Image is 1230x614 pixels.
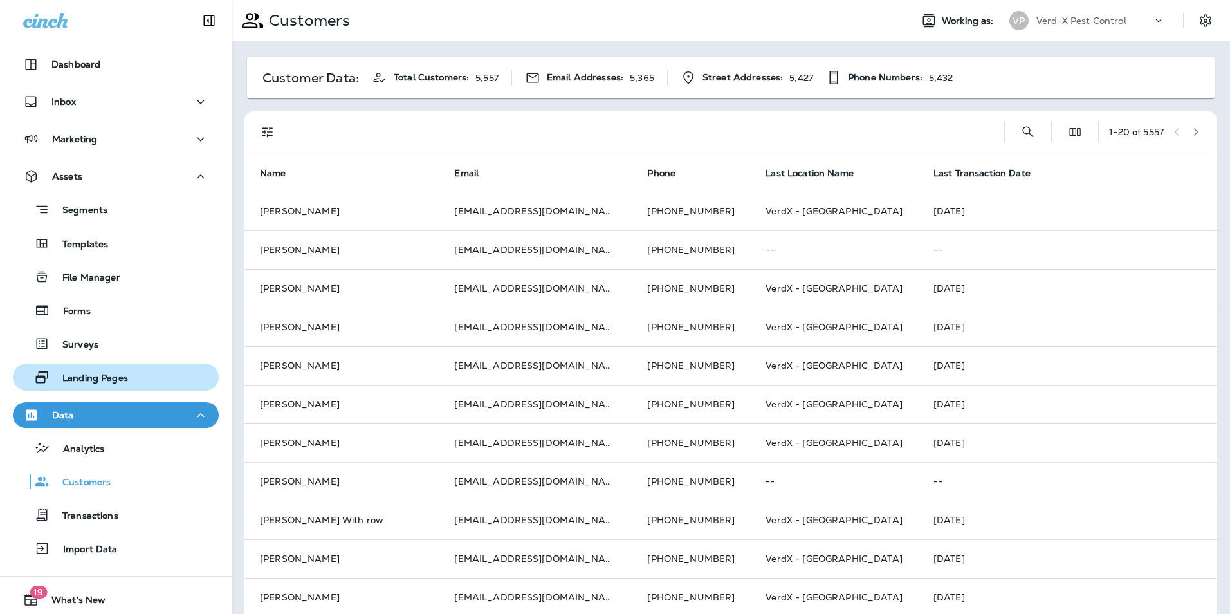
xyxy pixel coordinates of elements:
[766,283,903,294] span: VerdX - [GEOGRAPHIC_DATA]
[632,269,750,308] td: [PHONE_NUMBER]
[933,245,1202,255] p: --
[244,385,439,423] td: [PERSON_NAME]
[766,553,903,564] span: VerdX - [GEOGRAPHIC_DATA]
[918,192,1217,230] td: [DATE]
[244,423,439,462] td: [PERSON_NAME]
[260,168,286,179] span: Name
[439,501,632,539] td: [EMAIL_ADDRESS][DOMAIN_NAME]
[394,72,469,83] span: Total Customers:
[50,477,111,489] p: Customers
[766,591,903,603] span: VerdX - [GEOGRAPHIC_DATA]
[244,192,439,230] td: [PERSON_NAME]
[766,321,903,333] span: VerdX - [GEOGRAPHIC_DATA]
[13,364,219,391] button: Landing Pages
[51,97,76,107] p: Inbox
[260,167,303,179] span: Name
[13,535,219,562] button: Import Data
[766,167,870,179] span: Last Location Name
[766,360,903,371] span: VerdX - [GEOGRAPHIC_DATA]
[244,501,439,539] td: [PERSON_NAME] With row
[244,462,439,501] td: [PERSON_NAME]
[13,89,219,115] button: Inbox
[647,168,675,179] span: Phone
[191,8,227,33] button: Collapse Sidebar
[50,443,104,456] p: Analytics
[632,501,750,539] td: [PHONE_NUMBER]
[13,330,219,357] button: Surveys
[766,398,903,410] span: VerdX - [GEOGRAPHIC_DATA]
[439,269,632,308] td: [EMAIL_ADDRESS][DOMAIN_NAME]
[51,59,100,70] p: Dashboard
[848,72,922,83] span: Phone Numbers:
[244,346,439,385] td: [PERSON_NAME]
[13,126,219,152] button: Marketing
[255,119,280,145] button: Filters
[50,239,108,251] p: Templates
[766,437,903,449] span: VerdX - [GEOGRAPHIC_DATA]
[632,308,750,346] td: [PHONE_NUMBER]
[918,539,1217,578] td: [DATE]
[52,410,74,420] p: Data
[50,544,118,556] p: Import Data
[632,539,750,578] td: [PHONE_NUMBER]
[13,230,219,257] button: Templates
[13,468,219,495] button: Customers
[766,514,903,526] span: VerdX - [GEOGRAPHIC_DATA]
[632,423,750,462] td: [PHONE_NUMBER]
[13,434,219,461] button: Analytics
[1015,119,1041,145] button: Search Customers
[933,167,1047,179] span: Last Transaction Date
[918,308,1217,346] td: [DATE]
[50,205,107,218] p: Segments
[439,230,632,269] td: [EMAIL_ADDRESS][DOMAIN_NAME]
[454,167,495,179] span: Email
[1036,15,1126,26] p: Verd-X Pest Control
[439,423,632,462] td: [EMAIL_ADDRESS][DOMAIN_NAME]
[632,385,750,423] td: [PHONE_NUMBER]
[929,73,953,83] p: 5,432
[632,462,750,501] td: [PHONE_NUMBER]
[244,230,439,269] td: [PERSON_NAME]
[630,73,654,83] p: 5,365
[13,587,219,613] button: 19What's New
[439,192,632,230] td: [EMAIL_ADDRESS][DOMAIN_NAME]
[439,462,632,501] td: [EMAIL_ADDRESS][DOMAIN_NAME]
[766,476,903,487] p: --
[262,73,359,83] p: Customer Data:
[13,51,219,77] button: Dashboard
[439,308,632,346] td: [EMAIL_ADDRESS][DOMAIN_NAME]
[632,230,750,269] td: [PHONE_NUMBER]
[933,168,1031,179] span: Last Transaction Date
[766,245,903,255] p: --
[439,346,632,385] td: [EMAIL_ADDRESS][DOMAIN_NAME]
[13,402,219,428] button: Data
[439,385,632,423] td: [EMAIL_ADDRESS][DOMAIN_NAME]
[244,539,439,578] td: [PERSON_NAME]
[454,168,479,179] span: Email
[50,339,98,351] p: Surveys
[52,171,82,181] p: Assets
[918,269,1217,308] td: [DATE]
[647,167,692,179] span: Phone
[1009,11,1029,30] div: VP
[264,11,350,30] p: Customers
[50,272,120,284] p: File Manager
[766,168,854,179] span: Last Location Name
[1109,127,1164,137] div: 1 - 20 of 5557
[244,308,439,346] td: [PERSON_NAME]
[13,196,219,223] button: Segments
[702,72,783,83] span: Street Addresses:
[1194,9,1217,32] button: Settings
[439,539,632,578] td: [EMAIL_ADDRESS][DOMAIN_NAME]
[50,373,128,385] p: Landing Pages
[918,346,1217,385] td: [DATE]
[50,510,118,523] p: Transactions
[244,269,439,308] td: [PERSON_NAME]
[632,346,750,385] td: [PHONE_NUMBER]
[632,192,750,230] td: [PHONE_NUMBER]
[547,72,623,83] span: Email Addresses:
[39,595,106,610] span: What's New
[30,586,47,599] span: 19
[50,306,91,318] p: Forms
[933,476,1202,487] p: --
